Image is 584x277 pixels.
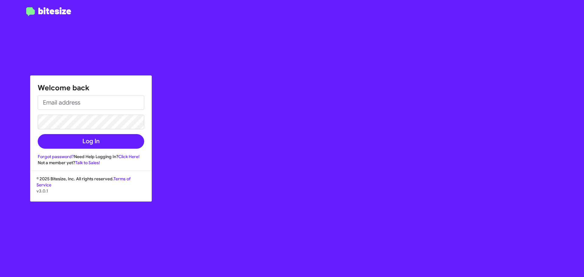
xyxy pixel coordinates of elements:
button: Log In [38,134,144,149]
a: Talk to Sales! [75,160,100,165]
p: v3.0.1 [36,188,145,194]
div: © 2025 Bitesize, Inc. All rights reserved. [30,176,151,201]
h1: Welcome back [38,83,144,93]
a: Forgot password? [38,154,74,159]
input: Email address [38,95,144,110]
a: Click Here! [118,154,140,159]
div: Not a member yet? [38,160,144,166]
div: Need Help Logging In? [38,154,144,160]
